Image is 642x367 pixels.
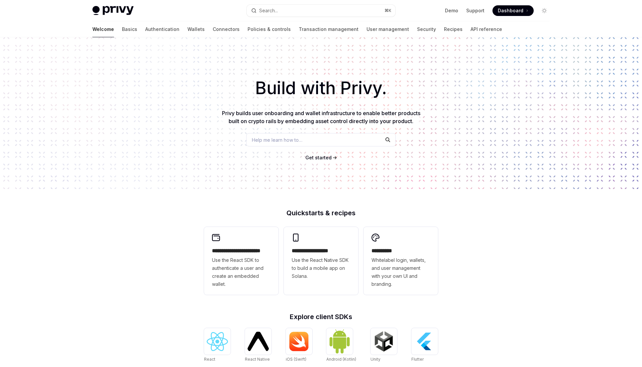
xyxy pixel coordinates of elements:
[305,154,332,161] a: Get started
[212,256,270,288] span: Use the React SDK to authenticate a user and create an embedded wallet.
[286,357,306,362] span: iOS (Swift)
[245,328,271,363] a: React NativeReact Native
[299,21,359,37] a: Transaction management
[145,21,179,37] a: Authentication
[252,136,302,143] span: Help me learn how to…
[498,7,523,14] span: Dashboard
[471,21,502,37] a: API reference
[259,7,278,15] div: Search...
[11,75,631,101] h1: Build with Privy.
[445,7,458,14] a: Demo
[329,329,350,354] img: Android (Kotlin)
[245,357,270,362] span: React Native
[92,21,114,37] a: Welcome
[222,110,420,124] span: Privy builds user onboarding and wallet infrastructure to enable better products built on crypto ...
[411,357,424,362] span: Flutter
[444,21,463,37] a: Recipes
[326,357,356,362] span: Android (Kotlin)
[305,155,332,160] span: Get started
[187,21,205,37] a: Wallets
[204,357,215,362] span: React
[539,5,550,16] button: Toggle dark mode
[292,256,350,280] span: Use the React Native SDK to build a mobile app on Solana.
[466,7,484,14] a: Support
[92,6,134,15] img: light logo
[371,328,397,363] a: UnityUnity
[373,331,394,352] img: Unity
[326,328,356,363] a: Android (Kotlin)Android (Kotlin)
[492,5,534,16] a: Dashboard
[411,328,438,363] a: FlutterFlutter
[371,357,380,362] span: Unity
[248,21,291,37] a: Policies & controls
[204,328,231,363] a: ReactReact
[247,5,395,17] button: Search...⌘K
[367,21,409,37] a: User management
[122,21,137,37] a: Basics
[284,227,358,295] a: **** **** **** ***Use the React Native SDK to build a mobile app on Solana.
[207,332,228,351] img: React
[372,256,430,288] span: Whitelabel login, wallets, and user management with your own UI and branding.
[286,328,312,363] a: iOS (Swift)iOS (Swift)
[204,210,438,216] h2: Quickstarts & recipes
[364,227,438,295] a: **** *****Whitelabel login, wallets, and user management with your own UI and branding.
[213,21,240,37] a: Connectors
[414,331,435,352] img: Flutter
[288,331,310,351] img: iOS (Swift)
[204,313,438,320] h2: Explore client SDKs
[417,21,436,37] a: Security
[384,8,391,13] span: ⌘ K
[248,332,269,351] img: React Native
